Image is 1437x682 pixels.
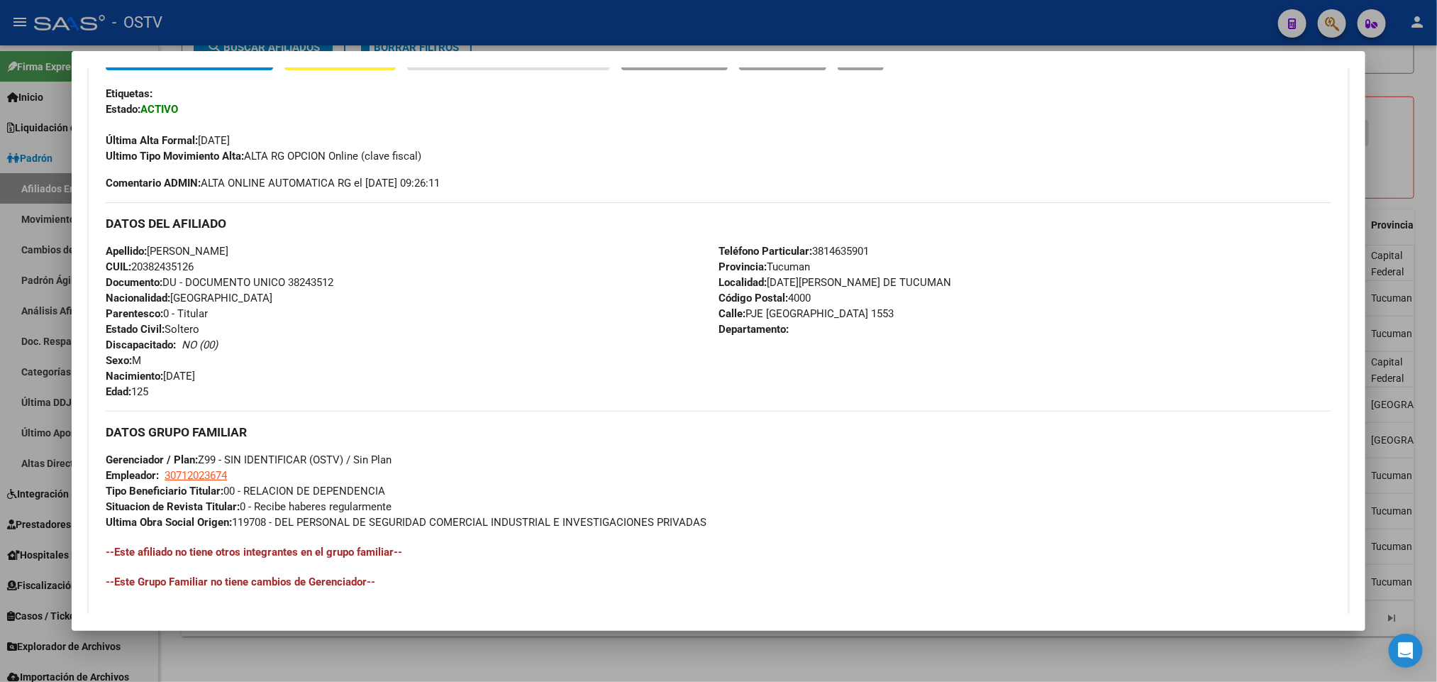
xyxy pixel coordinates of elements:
span: 30712023674 [165,469,227,482]
strong: Sexo: [106,354,132,367]
i: NO (00) [182,339,218,351]
strong: Nacionalidad: [106,292,170,304]
strong: Calle: [718,307,745,320]
strong: ACTIVO [140,103,178,116]
strong: Apellido: [106,245,147,258]
h4: --Este Grupo Familiar no tiene cambios de Gerenciador-- [106,574,1331,590]
strong: Ultima Obra Social Origen: [106,516,232,529]
strong: CUIL: [106,260,131,273]
h3: DATOS DEL AFILIADO [106,216,1331,231]
span: ALTA ONLINE AUTOMATICA RG el [DATE] 09:26:11 [106,175,440,191]
span: 125 [106,385,148,398]
span: Z99 - SIN IDENTIFICAR (OSTV) / Sin Plan [106,453,392,466]
span: [GEOGRAPHIC_DATA] [106,292,272,304]
div: Open Intercom Messenger [1389,634,1423,668]
strong: Estado Civil: [106,323,165,336]
span: [DATE] [106,370,195,383]
span: 3814635901 [718,245,869,258]
div: Datos de Empadronamiento [89,21,1348,639]
strong: Parentesco: [106,307,163,320]
span: [DATE] [106,134,230,147]
span: [DATE][PERSON_NAME] DE TUCUMAN [718,276,951,289]
strong: Situacion de Revista Titular: [106,500,240,513]
strong: Nacimiento: [106,370,163,383]
span: 20382435126 [106,260,194,273]
strong: Teléfono Particular: [718,245,812,258]
strong: Ultimo Tipo Movimiento Alta: [106,150,244,163]
strong: Última Alta Formal: [106,134,198,147]
span: 4000 [718,292,811,304]
span: 119708 - DEL PERSONAL DE SEGURIDAD COMERCIAL INDUSTRIAL E INVESTIGACIONES PRIVADAS [106,516,706,529]
span: ALTA RG OPCION Online (clave fiscal) [106,150,421,163]
strong: Localidad: [718,276,767,289]
strong: Gerenciador / Plan: [106,453,198,466]
span: PJE [GEOGRAPHIC_DATA] 1553 [718,307,894,320]
h4: --Este afiliado no tiene otros integrantes en el grupo familiar-- [106,544,1331,560]
strong: Estado: [106,103,140,116]
span: [PERSON_NAME] [106,245,228,258]
strong: Comentario ADMIN: [106,177,201,189]
strong: Provincia: [718,260,767,273]
strong: Etiquetas: [106,87,152,100]
span: Tucuman [718,260,810,273]
strong: Documento: [106,276,162,289]
strong: Departamento: [718,323,789,336]
span: 0 - Recibe haberes regularmente [106,500,392,513]
strong: Código Postal: [718,292,788,304]
strong: Edad: [106,385,131,398]
strong: Tipo Beneficiario Titular: [106,485,223,497]
span: M [106,354,141,367]
strong: Empleador: [106,469,159,482]
strong: Discapacitado: [106,339,176,351]
span: DU - DOCUMENTO UNICO 38243512 [106,276,333,289]
span: 00 - RELACION DE DEPENDENCIA [106,485,385,497]
span: 0 - Titular [106,307,208,320]
span: Soltero [106,323,199,336]
h3: DATOS GRUPO FAMILIAR [106,424,1331,440]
